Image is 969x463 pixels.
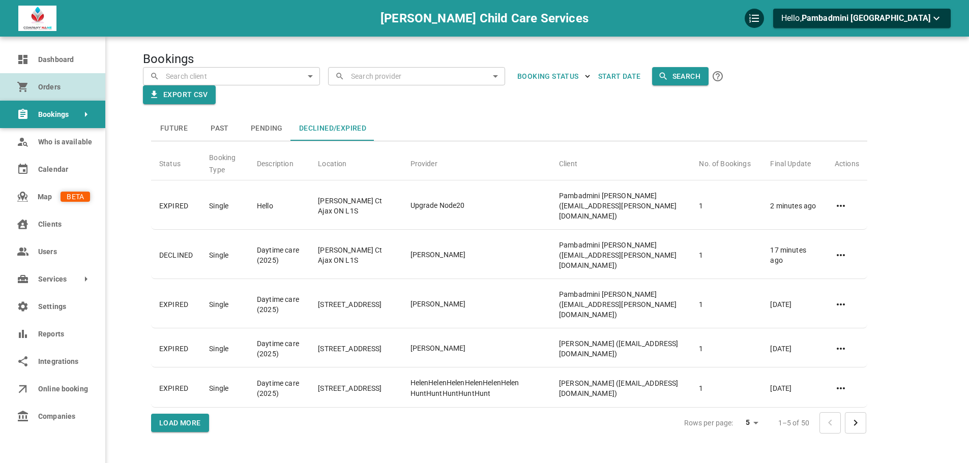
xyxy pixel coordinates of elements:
td: EXPIRED [151,182,201,230]
span: [PERSON_NAME] ([EMAIL_ADDRESS][DOMAIN_NAME]) [559,379,679,397]
td: [DATE] [762,369,826,408]
p: Rows per page: [684,418,733,428]
td: EXPIRED [151,369,201,408]
td: 1 [691,369,762,408]
button: Go to next page [845,412,866,434]
td: [DATE] [762,281,826,328]
span: Settings [38,301,90,312]
th: Client [551,143,691,180]
td: 1 [691,232,762,279]
th: Provider [402,143,551,180]
th: Location [310,143,402,180]
td: [STREET_ADDRESS] [310,281,402,328]
span: Integrations [38,356,90,367]
td: Single [201,369,249,408]
span: Who is available [38,137,90,147]
span: Reports [38,329,90,339]
button: Start Date [594,67,645,86]
button: Search [652,67,709,86]
button: Pending [243,116,291,141]
td: [PERSON_NAME] Ct Ajax ON L1S [310,232,402,279]
td: Single [201,281,249,328]
h6: [PERSON_NAME] Child Care Services [380,9,589,28]
button: BOOKING STATUS [513,67,594,86]
button: Click the Search button to submit your search. All name/email searches are CASE SENSITIVE. To sea... [709,67,727,85]
span: Pambadmini [GEOGRAPHIC_DATA] [802,13,930,23]
td: Daytime care (2025) [249,281,310,328]
th: Final Update [762,143,826,180]
td: Single [201,182,249,230]
p: Hello, [781,12,943,25]
div: QuickStart Guide [745,9,764,28]
button: Open [303,69,317,83]
button: Load More [151,414,209,433]
td: 1 [691,182,762,230]
td: [STREET_ADDRESS] [310,330,402,367]
div: 5 [738,415,762,430]
p: [PERSON_NAME] [410,250,543,260]
span: Pambadmini [PERSON_NAME] ([EMAIL_ADDRESS][PERSON_NAME][DOMAIN_NAME]) [559,241,677,269]
td: Daytime care (2025) [249,369,310,408]
th: No. of Bookings [691,143,762,180]
span: Online booking [38,384,90,394]
button: Declined/Expired [291,116,374,141]
td: Daytime care (2025) [249,330,310,367]
button: Future [151,116,197,141]
span: Dashboard [38,54,90,65]
td: 1 [691,330,762,367]
td: Daytime care (2025) [249,232,310,279]
button: Export CSV [143,85,216,104]
td: 2 minutes ago [762,182,826,230]
span: [PERSON_NAME] ([EMAIL_ADDRESS][DOMAIN_NAME]) [559,339,679,358]
th: Description [249,143,310,180]
td: [PERSON_NAME] Ct Ajax ON L1S [310,182,402,230]
td: [STREET_ADDRESS] [310,369,402,408]
span: Map [38,192,61,202]
td: 1 [691,281,762,328]
p: HelenHelenHelenHelenHelenHelen HuntHuntHuntHuntHunt [410,378,543,399]
td: EXPIRED [151,281,201,328]
td: Single [201,330,249,367]
td: DECLINED [151,232,201,279]
span: Pambadmini [PERSON_NAME] ([EMAIL_ADDRESS][PERSON_NAME][DOMAIN_NAME]) [559,290,677,319]
input: Search provider [348,67,498,85]
button: Past [197,116,243,141]
span: BETA [61,192,90,202]
p: Upgrade Node20 [410,200,543,211]
span: Orders [38,82,90,92]
input: Search client [163,67,313,85]
th: Booking Type [201,143,249,180]
button: Hello,Pambadmini [GEOGRAPHIC_DATA] [773,9,951,28]
span: Calendar [38,164,90,175]
td: 17 minutes ago [762,232,826,279]
button: Open [488,69,503,83]
p: [PERSON_NAME] [410,299,543,310]
span: Users [38,246,90,257]
td: Hello [249,182,310,230]
th: Status [151,143,201,180]
span: Clients [38,219,90,230]
td: EXPIRED [151,330,201,367]
p: [PERSON_NAME] [410,343,543,354]
th: Actions [827,143,867,180]
td: Single [201,232,249,279]
span: Pambadmini [PERSON_NAME] ([EMAIL_ADDRESS][PERSON_NAME][DOMAIN_NAME]) [559,192,677,220]
p: 1–5 of 50 [778,418,809,428]
td: [DATE] [762,330,826,367]
img: company-logo [18,6,56,31]
span: Companies [38,411,90,422]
